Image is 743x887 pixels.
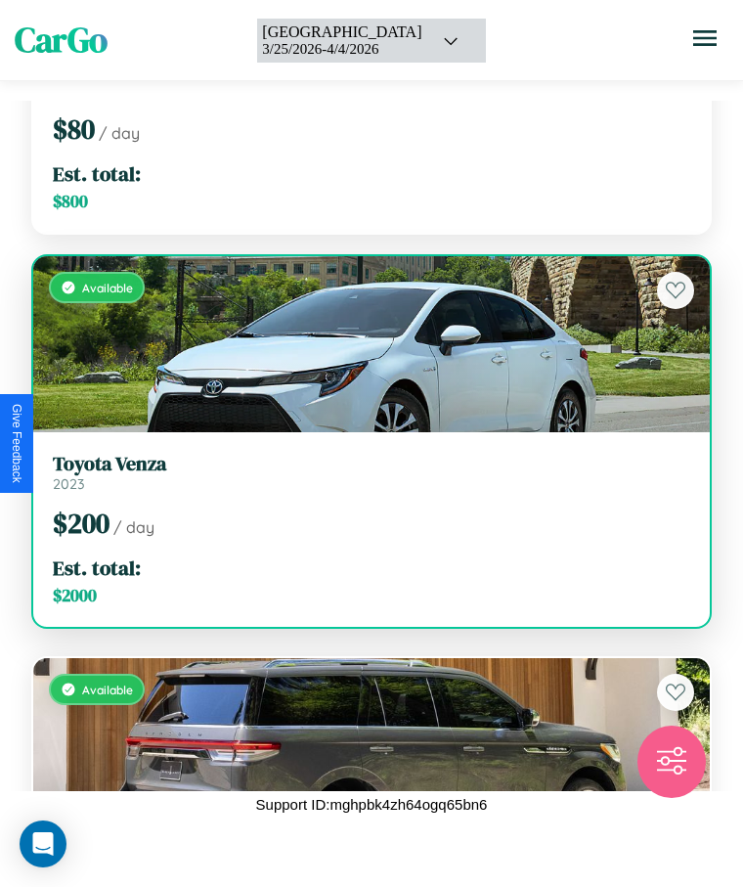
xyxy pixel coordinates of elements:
[53,111,95,148] span: $ 80
[256,791,488,818] p: Support ID: mghpbk4zh64ogq65bn6
[53,452,690,493] a: Toyota Venza2023
[262,41,421,58] div: 3 / 25 / 2026 - 4 / 4 / 2026
[20,820,66,867] div: Open Intercom Messenger
[53,505,109,542] span: $ 200
[53,159,141,188] span: Est. total:
[53,584,97,607] span: $ 2000
[53,190,88,213] span: $ 800
[82,281,133,295] span: Available
[99,123,140,143] span: / day
[53,452,690,475] h3: Toyota Venza
[113,517,154,537] span: / day
[82,683,133,697] span: Available
[262,23,421,41] div: [GEOGRAPHIC_DATA]
[15,17,108,64] span: CarGo
[53,475,85,493] span: 2023
[53,554,141,582] span: Est. total:
[10,404,23,483] div: Give Feedback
